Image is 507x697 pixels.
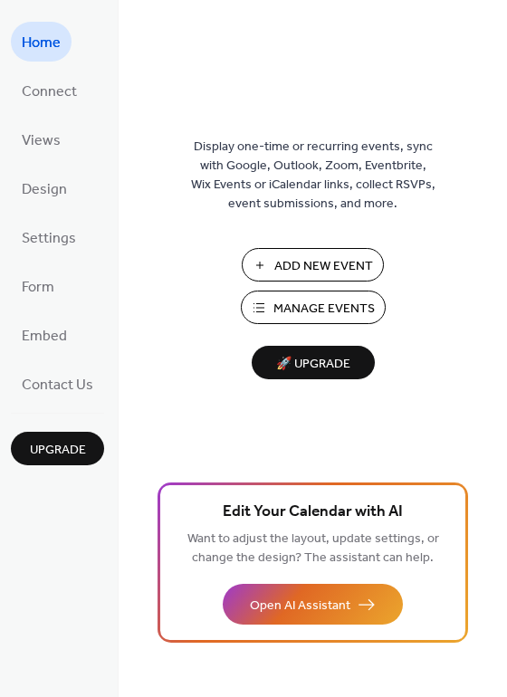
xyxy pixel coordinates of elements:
button: Add New Event [242,248,384,282]
span: Edit Your Calendar with AI [223,500,403,525]
button: Upgrade [11,432,104,465]
button: Open AI Assistant [223,584,403,625]
span: Want to adjust the layout, update settings, or change the design? The assistant can help. [187,527,439,570]
a: Contact Us [11,364,104,404]
span: Home [22,29,61,58]
span: Contact Us [22,371,93,400]
span: Settings [22,224,76,253]
span: Views [22,127,61,156]
a: Home [11,22,72,62]
a: Settings [11,217,87,257]
span: 🚀 Upgrade [263,352,364,377]
span: Display one-time or recurring events, sync with Google, Outlook, Zoom, Eventbrite, Wix Events or ... [191,138,435,214]
span: Manage Events [273,300,375,319]
span: Open AI Assistant [250,597,350,616]
span: Design [22,176,67,205]
a: Form [11,266,65,306]
span: Form [22,273,54,302]
a: Design [11,168,78,208]
span: Embed [22,322,67,351]
a: Connect [11,71,88,110]
button: Manage Events [241,291,386,324]
a: Views [11,119,72,159]
button: 🚀 Upgrade [252,346,375,379]
span: Add New Event [274,257,373,276]
span: Connect [22,78,77,107]
span: Upgrade [30,441,86,460]
a: Embed [11,315,78,355]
